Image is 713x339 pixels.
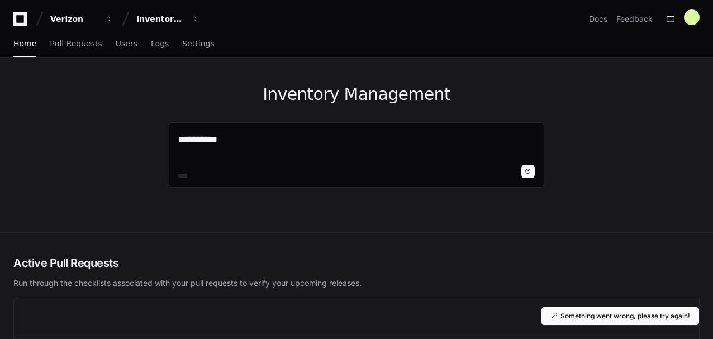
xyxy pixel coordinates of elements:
span: Pull Requests [50,40,102,47]
button: Verizon [46,9,117,29]
span: Users [116,40,137,47]
button: Feedback [616,13,653,25]
a: Docs [589,13,607,25]
span: Home [13,40,36,47]
span: Settings [182,40,214,47]
button: Inventory Management [132,9,203,29]
span: Logs [151,40,169,47]
p: Something went wrong, please try again! [560,312,690,321]
a: Logs [151,31,169,57]
h2: Active Pull Requests [13,255,700,271]
p: Run through the checklists associated with your pull requests to verify your upcoming releases. [13,278,700,289]
div: Verizon [50,13,98,25]
h1: Inventory Management [169,84,544,104]
a: Home [13,31,36,57]
a: Pull Requests [50,31,102,57]
a: Users [116,31,137,57]
a: Settings [182,31,214,57]
div: Inventory Management [136,13,184,25]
